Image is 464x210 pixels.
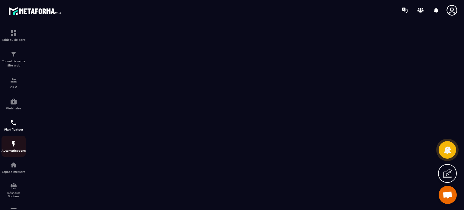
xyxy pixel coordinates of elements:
img: scheduler [10,119,17,126]
img: automations [10,140,17,147]
p: Réseaux Sociaux [2,191,26,198]
img: formation [10,77,17,84]
a: formationformationTableau de bord [2,25,26,46]
p: Webinaire [2,107,26,110]
img: social-network [10,183,17,190]
a: automationsautomationsWebinaire [2,93,26,115]
p: Tableau de bord [2,38,26,41]
p: Planificateur [2,128,26,131]
p: Espace membre [2,170,26,173]
a: formationformationCRM [2,72,26,93]
a: formationformationTunnel de vente Site web [2,46,26,72]
img: automations [10,161,17,169]
p: Tunnel de vente Site web [2,59,26,68]
img: automations [10,98,17,105]
img: formation [10,29,17,37]
p: CRM [2,86,26,89]
img: formation [10,50,17,58]
p: Automatisations [2,149,26,152]
a: automationsautomationsEspace membre [2,157,26,178]
a: schedulerschedulerPlanificateur [2,115,26,136]
a: automationsautomationsAutomatisations [2,136,26,157]
img: logo [8,5,63,17]
div: Ouvrir le chat [439,186,457,204]
a: social-networksocial-networkRéseaux Sociaux [2,178,26,202]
